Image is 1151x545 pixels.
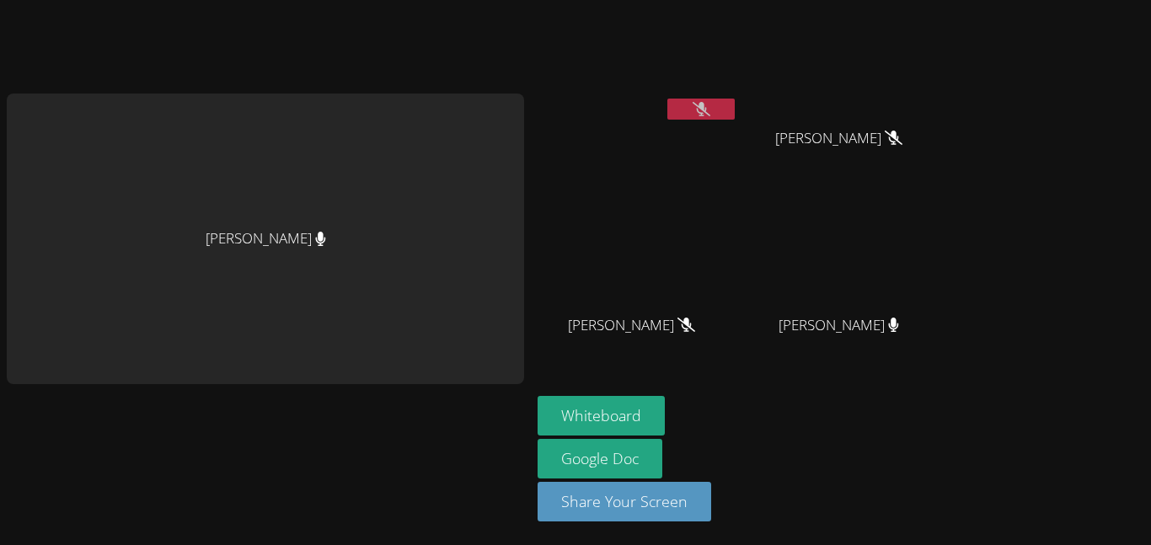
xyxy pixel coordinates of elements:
span: [PERSON_NAME] [568,313,695,338]
div: [PERSON_NAME] [7,94,524,385]
span: [PERSON_NAME] [779,313,899,338]
span: [PERSON_NAME] [775,126,902,151]
button: Whiteboard [538,396,665,435]
button: Share Your Screen [538,482,711,521]
a: Google Doc [538,439,662,478]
